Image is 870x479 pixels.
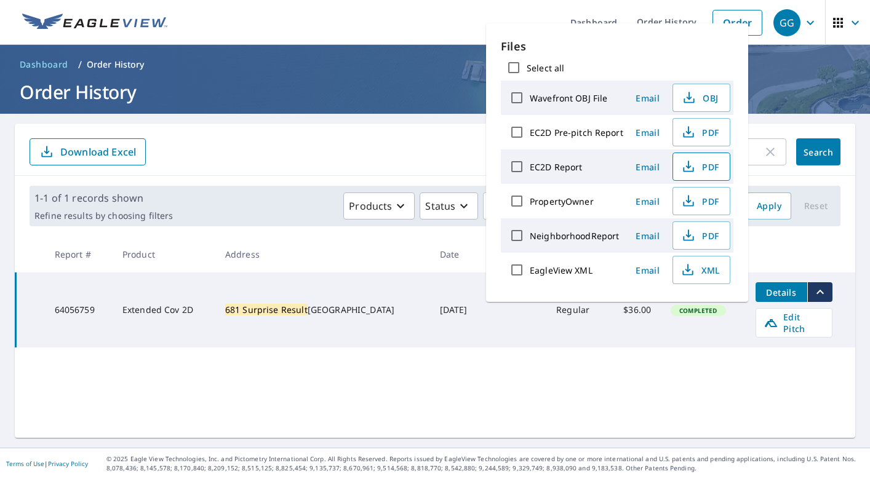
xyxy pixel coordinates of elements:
[672,256,730,284] button: XML
[633,161,663,173] span: Email
[633,196,663,207] span: Email
[501,38,733,55] p: Files
[747,192,791,220] button: Apply
[680,263,720,277] span: XML
[113,236,215,272] th: Product
[628,226,668,245] button: Email
[633,127,663,138] span: Email
[527,62,564,74] label: Select all
[48,459,88,468] a: Privacy Policy
[30,138,146,165] button: Download Excel
[483,192,553,220] button: Orgs
[34,191,173,205] p: 1-1 of 1 records shown
[680,194,720,208] span: PDF
[34,210,173,221] p: Refine results by choosing filters
[633,92,663,104] span: Email
[672,152,730,181] button: PDF
[756,308,832,338] a: Edit Pitch
[796,138,840,165] button: Search
[756,282,807,302] button: detailsBtn-64056759
[773,9,800,36] div: GG
[530,230,619,242] label: NeighborhoodReport
[672,306,724,315] span: Completed
[530,264,593,276] label: EagleView XML
[425,199,455,213] p: Status
[530,161,582,173] label: EC2D Report
[15,55,855,74] nav: breadcrumb
[633,264,663,276] span: Email
[420,192,478,220] button: Status
[343,192,415,220] button: Products
[15,79,855,105] h1: Order History
[546,272,607,347] td: Regular
[15,55,73,74] a: Dashboard
[225,304,420,316] div: [GEOGRAPHIC_DATA]
[628,192,668,211] button: Email
[806,146,831,158] span: Search
[628,89,668,108] button: Email
[106,454,864,473] p: © 2025 Eagle View Technologies, Inc. and Pictometry International Corp. All Rights Reserved. Repo...
[530,92,607,104] label: Wavefront OBJ File
[672,84,730,112] button: OBJ
[672,187,730,215] button: PDF
[680,159,720,174] span: PDF
[78,57,82,72] li: /
[349,199,392,213] p: Products
[607,272,661,347] td: $36.00
[672,118,730,146] button: PDF
[225,304,308,315] mark: 681 Surprise Result
[680,228,720,243] span: PDF
[45,236,113,272] th: Report #
[20,58,68,71] span: Dashboard
[6,459,44,468] a: Terms of Use
[628,123,668,142] button: Email
[45,272,113,347] td: 64056759
[763,287,800,298] span: Details
[530,127,623,138] label: EC2D Pre-pitch Report
[672,221,730,250] button: PDF
[764,311,824,335] span: Edit Pitch
[680,90,720,105] span: OBJ
[807,282,832,302] button: filesDropdownBtn-64056759
[712,10,762,36] a: Order
[757,199,781,214] span: Apply
[430,236,484,272] th: Date
[22,14,167,32] img: EV Logo
[60,145,136,159] p: Download Excel
[530,196,594,207] label: PropertyOwner
[430,272,484,347] td: [DATE]
[680,125,720,140] span: PDF
[215,236,430,272] th: Address
[628,261,668,280] button: Email
[633,230,663,242] span: Email
[628,157,668,176] button: Email
[484,236,546,272] th: Claim ID
[113,272,215,347] td: Extended Cov 2D
[6,460,88,467] p: |
[87,58,145,71] p: Order History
